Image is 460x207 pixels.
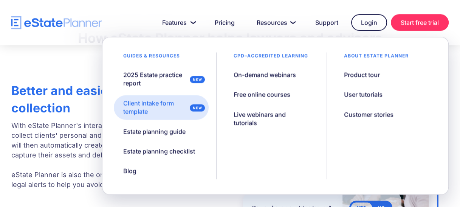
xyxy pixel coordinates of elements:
div: Guides & resources [114,53,189,63]
div: Estate planning guide [123,128,186,136]
div: Estate planning checklist [123,147,195,156]
a: Login [351,14,387,31]
a: 2025 Estate practice report [114,67,209,92]
a: Customer stories [335,107,403,123]
div: Client intake form template [123,99,186,116]
a: Live webinars and tutorials [224,107,319,131]
a: Estate planning checklist [114,143,204,159]
a: Product tour [335,67,389,83]
div: Customer stories [344,111,393,119]
div: CPD–accredited learning [224,53,318,63]
strong: Better and easier client data collection [11,83,178,115]
a: User tutorials [335,87,392,103]
a: Pricing [206,15,244,30]
div: Blog [123,167,136,175]
div: Free online courses [234,90,290,99]
div: User tutorials [344,90,383,99]
a: Start free trial [391,14,449,31]
p: With eState Planner's interactive questionnaires, securely collect clients' personal and financia... [11,121,217,190]
div: Live webinars and tutorials [234,111,310,128]
div: About estate planner [335,53,418,63]
a: Client intake form template [114,95,209,120]
a: Free online courses [224,87,300,103]
a: Resources [248,15,302,30]
div: Product tour [344,71,380,79]
div: On-demand webinars [234,71,296,79]
a: Features [153,15,202,30]
div: 2025 Estate practice report [123,71,186,88]
a: Blog [114,163,146,179]
a: On-demand webinars [224,67,305,83]
a: Support [306,15,347,30]
a: Estate planning guide [114,124,195,140]
a: home [11,16,102,30]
